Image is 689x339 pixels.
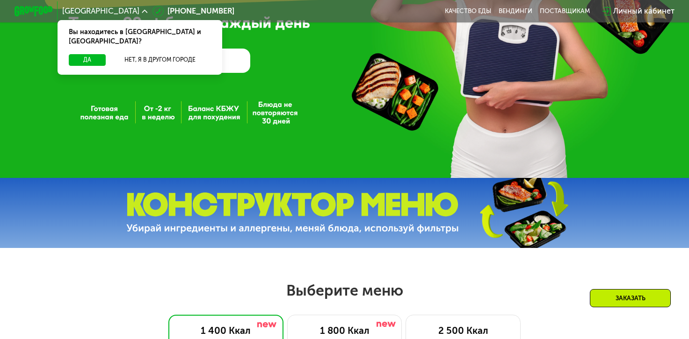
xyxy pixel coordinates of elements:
[416,325,511,337] div: 2 500 Ккал
[69,54,106,66] button: Да
[152,6,235,17] a: [PHONE_NUMBER]
[109,54,210,66] button: Нет, я в другом городе
[62,7,139,15] span: [GEOGRAPHIC_DATA]
[58,20,222,55] div: Вы находитесь в [GEOGRAPHIC_DATA] и [GEOGRAPHIC_DATA]?
[540,7,590,15] div: поставщикам
[590,289,671,307] div: Заказать
[179,325,274,337] div: 1 400 Ккал
[30,281,658,300] h2: Выберите меню
[613,6,674,17] div: Личный кабинет
[499,7,532,15] a: Вендинги
[297,325,392,337] div: 1 800 Ккал
[445,7,491,15] a: Качество еды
